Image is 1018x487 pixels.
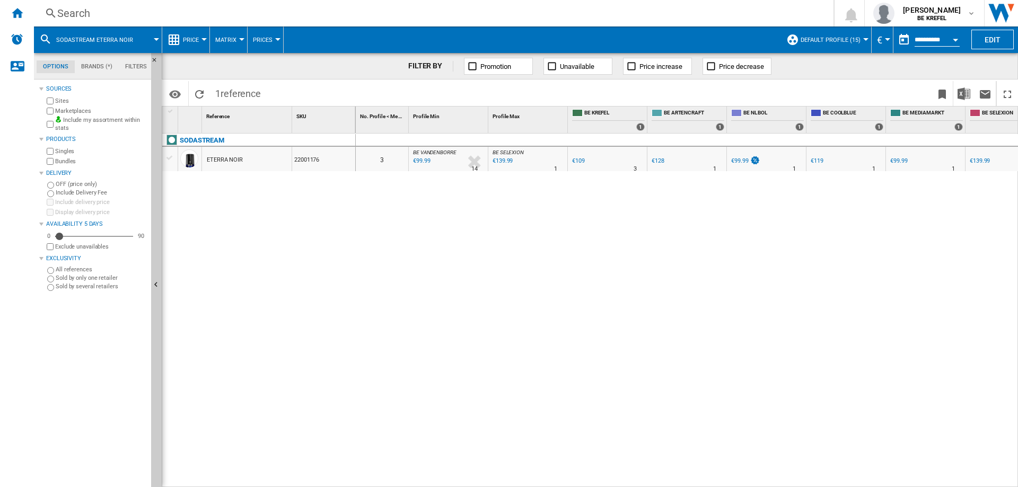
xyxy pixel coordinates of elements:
div: €109 [571,156,585,166]
label: Singles [55,147,147,155]
span: reference [221,88,261,99]
input: OFF (price only) [47,182,54,189]
div: €99.99 [889,156,907,166]
label: Sold by only one retailer [56,274,147,282]
div: BE MEDIAMARKT 1 offers sold by BE MEDIAMARKT [888,107,965,133]
div: 1 offers sold by BE COOLBLUE [875,123,883,131]
span: [PERSON_NAME] [903,5,961,15]
span: Matrix [215,37,236,43]
div: €139.99 [970,157,990,164]
button: Prices [253,26,278,53]
div: Delivery Time : 1 day [793,164,796,174]
span: BE MEDIAMARKT [902,109,963,118]
span: BE NL BOL [743,109,804,118]
div: 22001176 [292,147,355,171]
div: BE COOLBLUE 1 offers sold by BE COOLBLUE [809,107,885,133]
div: BE NL BOL 1 offers sold by BE NL BOL [729,107,806,133]
md-tab-item: Filters [119,60,153,73]
button: Promotion [464,58,533,75]
label: Display delivery price [55,208,147,216]
button: Send this report by email [975,81,996,106]
input: Include my assortment within stats [47,118,54,131]
div: Exclusivity [46,254,147,263]
span: Prices [253,37,273,43]
img: alerts-logo.svg [11,33,23,46]
input: Marketplaces [47,108,54,114]
div: Search [57,6,806,21]
input: Include Delivery Fee [47,190,54,197]
span: 1 [210,81,266,103]
div: 3 [356,147,408,171]
img: profile.jpg [873,3,894,24]
div: €119 [809,156,823,166]
div: €128 [652,157,664,164]
label: Sold by several retailers [56,282,147,290]
div: BE ARTENCRAFT 1 offers sold by BE ARTENCRAFT [650,107,726,133]
div: ETERRA NOIR [207,148,243,172]
div: €99.99 [730,156,760,166]
label: All references [56,265,147,273]
button: Matrix [215,26,242,53]
span: Price decrease [719,63,764,70]
div: Profile Min Sort None [411,107,488,123]
b: BE KREFEL [917,15,946,22]
input: All references [47,267,54,274]
div: Availability 5 Days [46,220,147,228]
button: Price decrease [703,58,771,75]
div: Profile Max Sort None [490,107,567,123]
div: 90 [135,232,147,240]
div: Sort None [180,107,201,123]
input: Sites [47,98,54,104]
button: Edit [971,30,1014,49]
button: Bookmark this report [932,81,953,106]
span: Unavailable [560,63,594,70]
img: mysite-bg-18x18.png [55,116,62,122]
div: Delivery Time : 1 day [952,164,955,174]
div: Sort None [204,107,292,123]
div: 1 offers sold by BE KREFEL [636,123,645,131]
div: €99.99 [890,157,907,164]
div: No. Profile < Me Sort None [358,107,408,123]
label: Include my assortment within stats [55,116,147,132]
div: €139.99 [968,156,990,166]
button: Default profile (15) [801,26,866,53]
div: Sort None [411,107,488,123]
div: Click to filter on that brand [180,134,224,147]
md-tab-item: Brands (*) [75,60,119,73]
label: Bundles [55,157,147,165]
input: Include delivery price [47,199,54,206]
span: Promotion [480,63,511,70]
div: Sort None [294,107,355,123]
button: Price [183,26,204,53]
div: Delivery Time : 1 day [713,164,716,174]
md-slider: Availability [55,231,133,242]
button: Unavailable [543,58,612,75]
div: 1 offers sold by BE ARTENCRAFT [716,123,724,131]
div: Delivery Time : 1 day [554,164,557,174]
span: BE VANDENBORRE [413,149,457,155]
button: Hide [151,53,164,72]
div: Reference Sort None [204,107,292,123]
div: Delivery Time : 14 days [471,164,478,174]
div: 1 offers sold by BE MEDIAMARKT [954,123,963,131]
label: Marketplaces [55,107,147,115]
div: Last updated : Tuesday, 19 August 2025 08:18 [491,156,513,166]
label: Include delivery price [55,198,147,206]
span: Default profile (15) [801,37,861,43]
button: Price increase [623,58,692,75]
div: FILTER BY [408,61,453,72]
label: Sites [55,97,147,105]
div: Sort None [490,107,567,123]
button: Download in Excel [953,81,975,106]
div: €99.99 [731,157,748,164]
div: Price [168,26,204,53]
div: €128 [650,156,664,166]
div: Default profile (15) [786,26,866,53]
button: Options [164,84,186,103]
span: BE COOLBLUE [823,109,883,118]
button: € [877,26,888,53]
div: 1 offers sold by BE NL BOL [795,123,804,131]
button: Maximize [997,81,1018,106]
span: Profile Min [413,113,440,119]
